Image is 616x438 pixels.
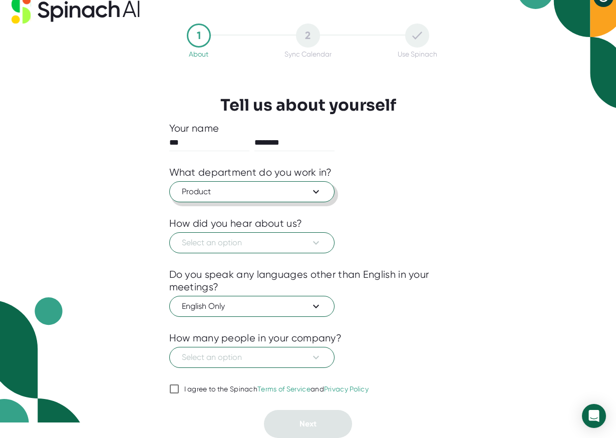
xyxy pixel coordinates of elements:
div: What department do you work in? [169,166,332,179]
button: English Only [169,296,335,317]
button: Next [264,410,352,438]
h3: Tell us about yourself [220,96,396,115]
div: How many people in your company? [169,332,342,344]
span: English Only [182,300,322,312]
span: Product [182,186,322,198]
a: Privacy Policy [324,385,369,393]
button: Product [169,181,335,202]
a: Terms of Service [257,385,311,393]
button: Select an option [169,347,335,368]
div: Use Spinach [398,50,437,58]
div: I agree to the Spinach and [184,385,369,394]
div: 2 [296,24,320,48]
div: Do you speak any languages other than English in your meetings? [169,268,447,293]
span: Select an option [182,351,322,363]
div: About [189,50,208,58]
div: Open Intercom Messenger [582,404,606,428]
div: Sync Calendar [284,50,332,58]
span: Select an option [182,237,322,249]
div: How did you hear about us? [169,217,302,230]
button: Select an option [169,232,335,253]
div: Your name [169,122,447,135]
div: 1 [187,24,211,48]
span: Next [299,419,317,428]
